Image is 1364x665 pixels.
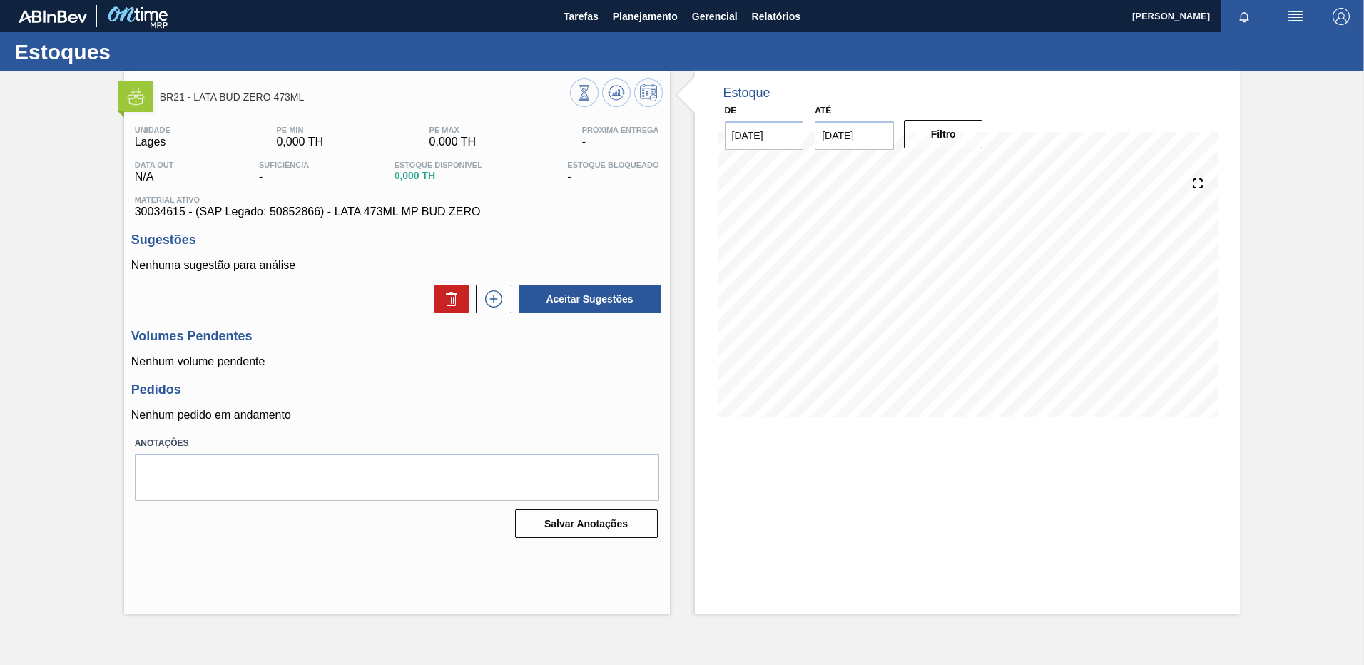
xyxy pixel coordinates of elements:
input: dd/mm/yyyy [725,121,804,150]
div: - [564,161,662,183]
h3: Pedidos [131,382,663,397]
div: Estoque [723,86,770,101]
span: Estoque Bloqueado [567,161,658,169]
input: dd/mm/yyyy [815,121,894,150]
span: BR21 - LATA BUD ZERO 473ML [160,92,570,103]
span: 0,000 TH [429,136,477,148]
button: Programar Estoque [634,78,663,107]
span: Gerencial [692,8,738,25]
img: Logout [1333,8,1350,25]
button: Salvar Anotações [515,509,658,538]
button: Visão Geral dos Estoques [570,78,599,107]
span: Data out [135,161,174,169]
img: userActions [1287,8,1304,25]
img: Ícone [127,88,145,106]
h3: Volumes Pendentes [131,329,663,344]
span: Material ativo [135,196,659,204]
h1: Estoques [14,44,268,60]
button: Notificações [1221,6,1267,26]
p: Nenhuma sugestão para análise [131,259,663,272]
button: Aceitar Sugestões [519,285,661,313]
span: Relatórios [752,8,800,25]
span: Tarefas [564,8,599,25]
span: Lages [135,136,170,148]
p: Nenhum volume pendente [131,355,663,368]
h3: Sugestões [131,233,663,248]
span: Unidade [135,126,170,134]
span: Planejamento [613,8,678,25]
label: Até [815,106,831,116]
span: Suficiência [259,161,309,169]
span: 0,000 TH [395,171,482,181]
span: PE MIN [276,126,323,134]
div: N/A [131,161,178,183]
span: Estoque Disponível [395,161,482,169]
p: Nenhum pedido em andamento [131,409,663,422]
button: Atualizar Gráfico [602,78,631,107]
div: - [255,161,312,183]
img: TNhmsLtSVTkK8tSr43FrP2fwEKptu5GPRR3wAAAABJRU5ErkJggg== [19,10,87,23]
label: Anotações [135,433,659,454]
div: Excluir Sugestões [427,285,469,313]
div: - [579,126,663,148]
button: Filtro [904,120,983,148]
div: Aceitar Sugestões [511,283,663,315]
span: PE MAX [429,126,477,134]
span: 0,000 TH [276,136,323,148]
div: Nova sugestão [469,285,511,313]
span: Próxima Entrega [582,126,659,134]
span: 30034615 - (SAP Legado: 50852866) - LATA 473ML MP BUD ZERO [135,205,659,218]
label: De [725,106,737,116]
